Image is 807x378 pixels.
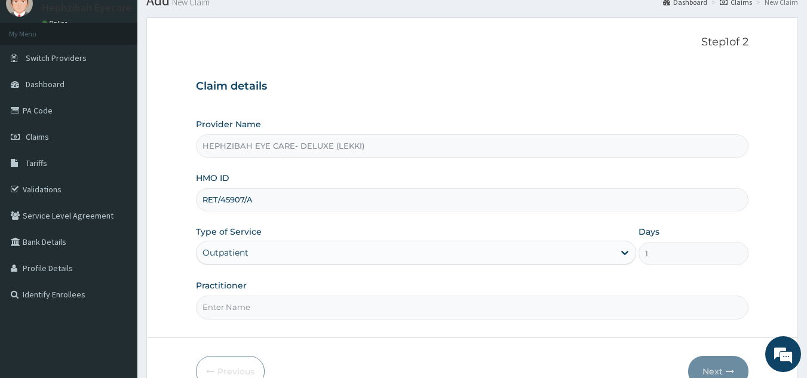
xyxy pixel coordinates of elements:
label: Type of Service [196,226,262,238]
span: Claims [26,131,49,142]
input: Enter HMO ID [196,188,749,211]
input: Enter Name [196,296,749,319]
div: Chat with us now [62,67,201,82]
span: We're online! [69,113,165,233]
div: Minimize live chat window [196,6,225,35]
span: Tariffs [26,158,47,168]
h3: Claim details [196,80,749,93]
label: Provider Name [196,118,261,130]
a: Online [42,19,70,27]
label: Practitioner [196,279,247,291]
img: d_794563401_company_1708531726252_794563401 [22,60,48,90]
div: Outpatient [202,247,248,259]
span: Dashboard [26,79,65,90]
p: Hephzibah Eyecare [42,2,131,13]
p: Step 1 of 2 [196,36,749,49]
textarea: Type your message and hit 'Enter' [6,251,228,293]
span: Switch Providers [26,53,87,63]
label: Days [639,226,659,238]
label: HMO ID [196,172,229,184]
